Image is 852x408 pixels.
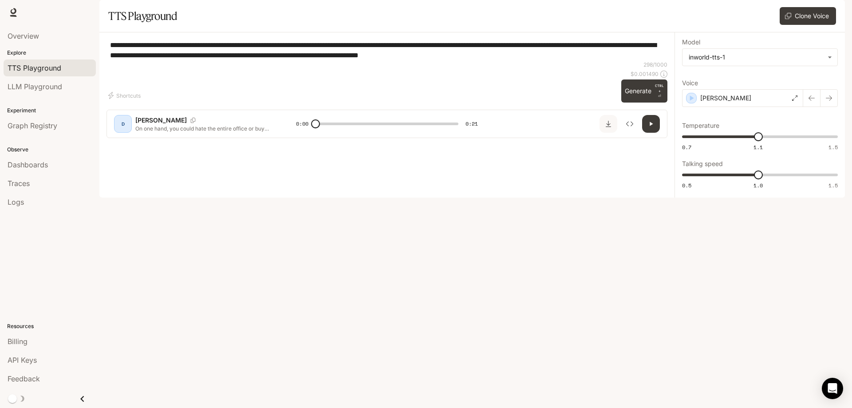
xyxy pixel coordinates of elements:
[655,83,664,99] p: ⏎
[108,7,177,25] h1: TTS Playground
[296,119,308,128] span: 0:00
[682,39,700,45] p: Model
[465,119,478,128] span: 0:21
[682,123,719,129] p: Temperature
[116,117,130,131] div: D
[682,49,837,66] div: inworld-tts-1
[106,88,144,103] button: Shortcuts
[655,83,664,94] p: CTRL +
[828,182,838,189] span: 1.5
[753,143,763,151] span: 1.1
[780,7,836,25] button: Clone Voice
[621,79,667,103] button: GenerateCTRL +⏎
[822,378,843,399] div: Open Intercom Messenger
[682,80,698,86] p: Voice
[689,53,823,62] div: inworld-tts-1
[600,115,617,133] button: Download audio
[828,143,838,151] span: 1.5
[621,115,639,133] button: Inspect
[682,143,691,151] span: 0.7
[682,182,691,189] span: 0.5
[753,182,763,189] span: 1.0
[135,116,187,125] p: [PERSON_NAME]
[643,61,667,68] p: 298 / 1000
[682,161,723,167] p: Talking speed
[631,70,659,78] p: $ 0.001490
[135,125,275,132] p: On one hand, you could hate the entire office or buy them a box of donuts. That being said, it's ...
[700,94,751,103] p: [PERSON_NAME]
[187,118,199,123] button: Copy Voice ID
